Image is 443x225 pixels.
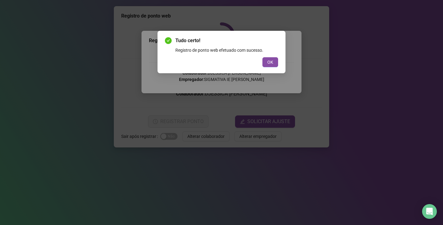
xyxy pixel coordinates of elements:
button: OK [262,57,278,67]
span: OK [267,59,273,66]
div: Open Intercom Messenger [422,204,437,219]
span: check-circle [165,37,172,44]
span: Tudo certo! [175,37,278,44]
div: Registro de ponto web efetuado com sucesso. [175,47,278,54]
